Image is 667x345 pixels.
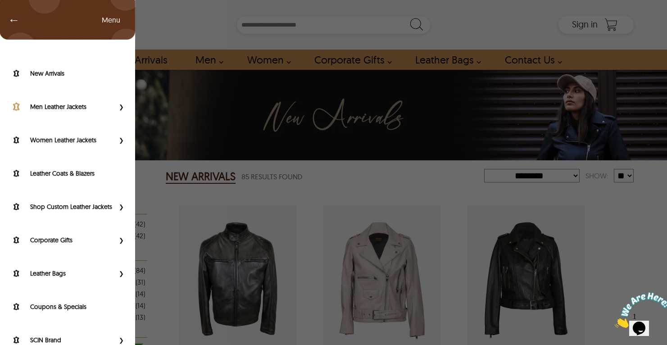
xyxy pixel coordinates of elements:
[9,168,126,179] a: Shop Leather Coats & Blazers
[611,289,667,331] iframe: chat widget
[102,15,129,24] span: Left Menu Items
[30,102,114,111] label: Men Leather Jackets
[30,169,126,178] label: Leather Coats & Blazers
[30,202,114,211] label: Shop Custom Leather Jackets
[4,4,7,11] span: 1
[30,302,126,311] label: Coupons & Specials
[30,136,114,145] label: Women Leather Jackets
[9,68,126,79] a: New Arrivals
[9,301,126,312] a: Coupons & Specials
[4,4,59,39] img: Chat attention grabber
[9,201,114,212] a: Shop Custom Leather Jackets
[9,268,114,279] a: Shop Leather Bags
[9,135,114,145] a: Women Leather Jackets
[30,269,114,278] label: Leather Bags
[30,69,126,78] label: New Arrivals
[30,336,114,345] label: SCIN Brand
[9,101,114,112] a: Men Leather Jackets
[9,235,114,245] a: Shop Corporate Gifts
[30,236,114,245] label: Corporate Gifts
